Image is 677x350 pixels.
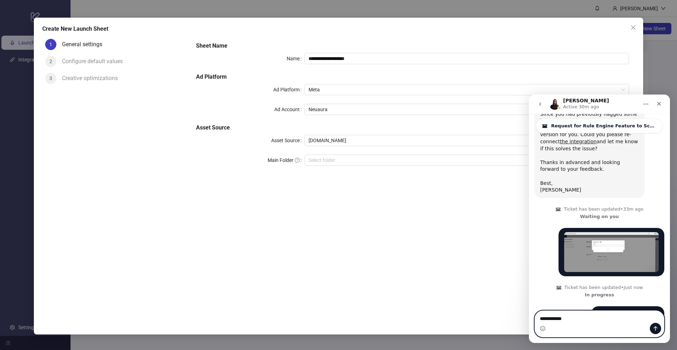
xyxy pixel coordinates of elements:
[6,187,135,212] div: Fin says…
[62,56,128,67] div: Configure default values
[196,123,629,132] h5: Asset Source
[196,42,629,50] h5: Sheet Name
[35,112,115,117] span: Ticket has been updated • 33m ago
[36,190,114,196] span: Ticket has been updated • Just now
[6,216,135,228] textarea: Message…
[309,84,625,95] span: Meta
[6,133,135,187] div: Harry says…
[49,76,52,81] span: 3
[295,158,300,163] span: question-circle
[49,59,52,64] span: 2
[51,119,90,125] strong: Waiting on you
[49,42,52,47] span: 1
[11,231,17,237] button: Emoji picker
[62,212,135,227] div: folders arent coming up?
[62,73,123,84] div: Creative optimizations
[56,198,85,203] strong: In progress
[274,104,304,115] label: Ad Account
[271,135,304,146] label: Asset Source
[6,212,135,228] div: Harry says…
[273,84,304,95] label: Ad Platform
[62,39,108,50] div: General settings
[31,44,68,50] a: the integration
[628,22,639,33] button: Close
[287,53,304,64] label: Name
[268,155,304,166] label: Main Folder
[42,25,635,33] div: Create New Launch Sheet
[529,95,670,343] iframe: Intercom live chat
[121,228,132,240] button: Send a message…
[630,25,636,30] span: close
[6,109,135,133] div: Laura says…
[309,104,625,115] span: Neuaura
[196,73,629,81] h5: Ad Platform
[309,135,625,146] span: Frame.io
[304,53,629,64] input: Name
